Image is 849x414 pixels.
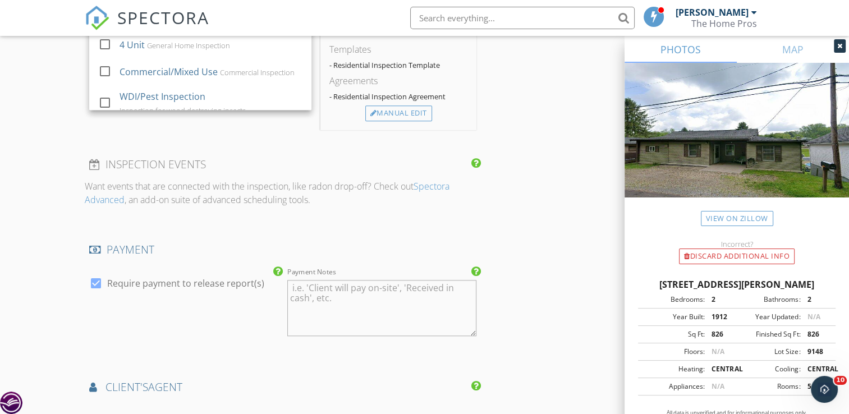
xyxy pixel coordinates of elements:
[834,376,847,385] span: 10
[641,329,705,339] div: Sq Ft:
[705,312,737,322] div: 1912
[679,249,795,264] div: Discard Additional info
[329,74,467,88] div: Agreements
[120,90,206,103] div: WDI/Pest Inspection
[676,7,749,18] div: [PERSON_NAME]
[737,295,800,305] div: Bathrooms:
[85,180,481,206] p: Want events that are connected with the inspection, like radon drop-off? Check out , an add-on su...
[120,38,145,52] div: 4 Unit
[737,312,800,322] div: Year Updated:
[329,92,467,101] div: - Residential Inspection Agreement
[800,381,832,392] div: 5
[800,295,832,305] div: 2
[120,65,218,79] div: Commercial/Mixed Use
[329,61,467,70] div: - Residential Inspection Template
[638,278,836,291] div: [STREET_ADDRESS][PERSON_NAME]
[705,329,737,339] div: 826
[89,157,476,172] h4: INSPECTION EVENTS
[800,329,832,339] div: 826
[625,63,849,224] img: streetview
[701,211,773,226] a: View on Zillow
[705,295,737,305] div: 2
[712,347,724,356] span: N/A
[85,6,109,30] img: The Best Home Inspection Software - Spectora
[89,380,476,394] h4: AGENT
[737,381,800,392] div: Rooms:
[641,364,705,374] div: Heating:
[107,278,264,289] label: Require payment to release report(s)
[691,18,757,29] div: The Home Pros
[811,376,838,403] iframe: Intercom live chat
[737,36,849,63] a: MAP
[625,240,849,249] div: Incorrect?
[705,364,737,374] div: CENTRAL
[712,381,724,391] span: N/A
[641,312,705,322] div: Year Built:
[737,364,800,374] div: Cooling:
[641,295,705,305] div: Bedrooms:
[800,347,832,357] div: 9148
[85,15,209,39] a: SPECTORA
[329,43,467,56] div: Templates
[807,312,820,321] span: N/A
[221,68,295,77] div: Commercial Inspection
[89,242,476,257] h4: PAYMENT
[148,41,231,50] div: General Home Inspection
[800,364,832,374] div: CENTRAL
[85,180,449,206] a: Spectora Advanced
[117,6,209,29] span: SPECTORA
[410,7,635,29] input: Search everything...
[641,381,705,392] div: Appliances:
[625,36,737,63] a: PHOTOS
[120,106,246,115] div: Inspection for wood destroying insects
[105,379,148,394] span: client's
[641,347,705,357] div: Floors:
[365,105,432,121] div: Manual Edit
[737,347,800,357] div: Lot Size:
[737,329,800,339] div: Finished Sq Ft:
